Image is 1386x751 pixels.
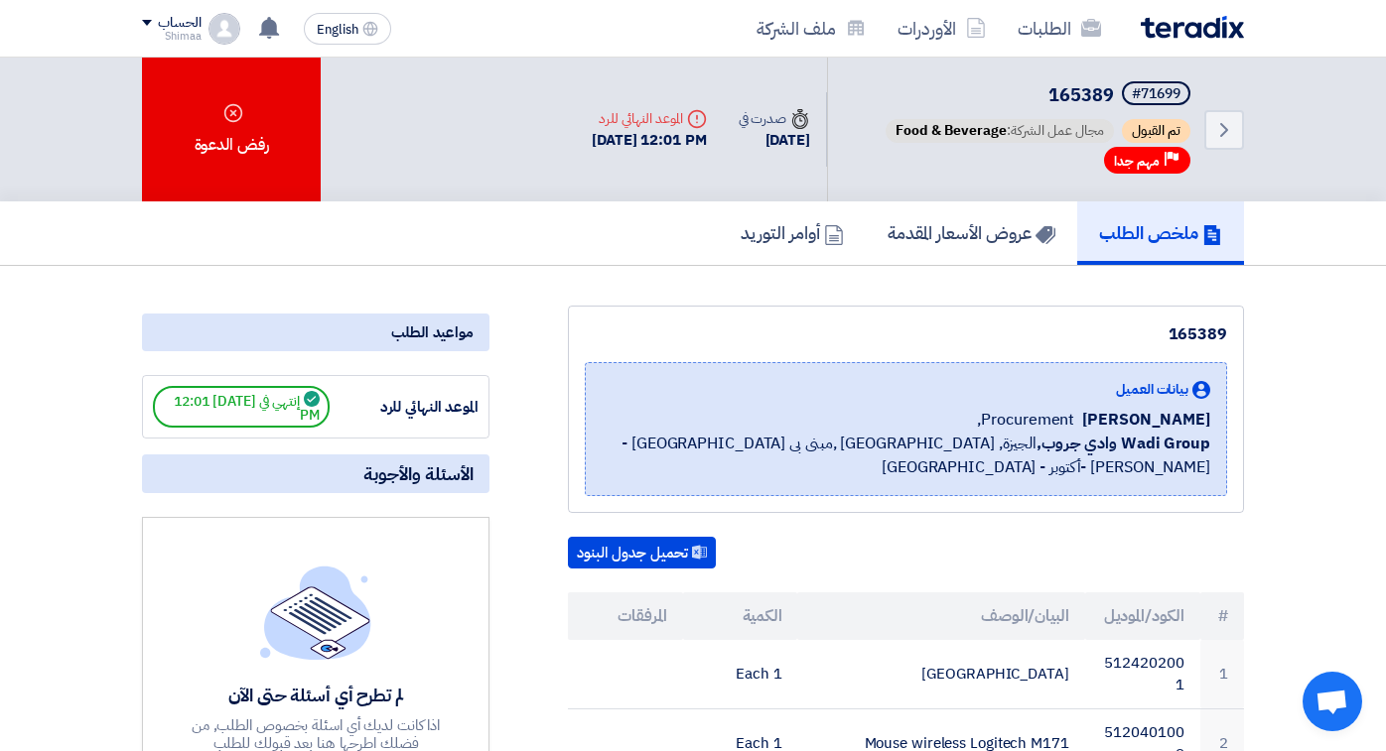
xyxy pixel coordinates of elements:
img: profile_test.png [208,13,240,45]
b: Wadi Group وادي جروب, [1037,432,1210,455]
div: 165389 [585,322,1227,346]
td: [GEOGRAPHIC_DATA] [797,640,1084,709]
a: عروض الأسعار المقدمة [866,201,1077,265]
th: المرفقات [568,592,683,640]
span: Food & Beverage [896,120,1007,141]
button: تحميل جدول البنود [568,537,716,568]
div: صدرت في [739,108,810,129]
div: الحساب [158,15,201,32]
span: مهم جدا [1114,152,1160,171]
span: بيانات العميل [1116,379,1188,400]
td: 5124202001 [1085,640,1200,709]
th: البيان/الوصف [797,592,1084,640]
button: English [304,13,391,45]
h5: 165389 [882,81,1194,109]
span: الأسئلة والأجوبة [363,462,474,485]
span: مجال عمل الشركة: [886,119,1114,143]
a: الطلبات [1002,5,1117,52]
div: الموعد النهائي للرد [330,396,479,419]
span: [PERSON_NAME] [1082,408,1210,432]
a: ملخص الطلب [1077,201,1244,265]
span: 165389 [1048,81,1114,108]
img: Teradix logo [1141,16,1244,39]
div: لم تطرح أي أسئلة حتى الآن [171,684,461,706]
a: الأوردرات [882,5,1002,52]
span: إنتهي في [DATE] 12:01 PM [153,386,330,428]
a: ملف الشركة [741,5,882,52]
span: تم القبول [1122,119,1190,143]
h5: عروض الأسعار المقدمة [888,221,1055,244]
div: #71699 [1132,87,1180,101]
th: # [1200,592,1245,640]
div: رفض الدعوة [142,58,321,201]
th: الكمية [683,592,798,640]
h5: ملخص الطلب [1099,221,1222,244]
div: [DATE] [739,129,810,152]
img: empty_state_list.svg [260,565,371,659]
div: [DATE] 12:01 PM [592,129,707,152]
a: أوامر التوريد [719,201,866,265]
div: Open chat [1303,672,1362,731]
th: الكود/الموديل [1085,592,1200,640]
div: مواعيد الطلب [142,313,489,351]
td: 1 [1200,640,1245,709]
span: الجيزة, [GEOGRAPHIC_DATA] ,مبنى بى [GEOGRAPHIC_DATA] - [PERSON_NAME] -أكتوبر - [GEOGRAPHIC_DATA] [602,432,1210,479]
div: الموعد النهائي للرد [592,108,707,129]
span: Procurement, [977,408,1074,432]
div: Shimaa [142,31,201,42]
span: English [317,23,358,37]
td: 1 Each [683,640,798,709]
h5: أوامر التوريد [741,221,844,244]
